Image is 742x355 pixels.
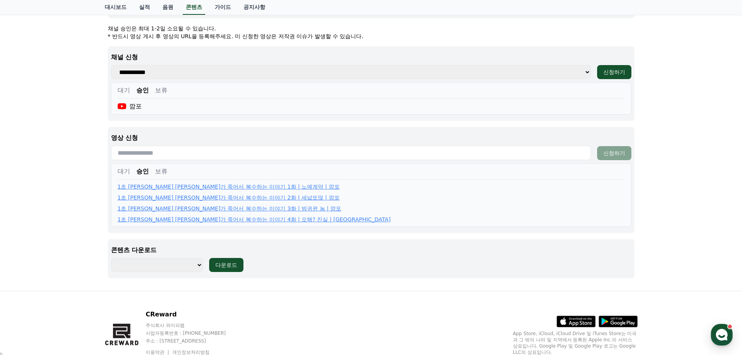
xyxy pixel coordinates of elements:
[146,350,170,355] a: 이용약관
[118,86,130,95] button: 대기
[146,330,241,336] p: 사업자등록번호 : [PHONE_NUMBER]
[146,310,241,319] p: CReward
[71,259,81,265] span: 대화
[136,167,149,176] button: 승인
[118,167,130,176] button: 대기
[603,149,625,157] div: 신청하기
[136,86,149,95] button: 승인
[51,247,100,267] a: 대화
[603,68,625,76] div: 신청하기
[100,247,150,267] a: 설정
[209,258,243,272] button: 다운로드
[597,65,631,79] button: 신청하기
[118,215,391,223] a: 1초 [PERSON_NAME] [PERSON_NAME]가 죽어서 복수하는 이야기 4화 | 오해? 진실 | [GEOGRAPHIC_DATA]
[146,322,241,329] p: 주식회사 와이피랩
[2,247,51,267] a: 홈
[155,86,167,95] button: 보류
[597,146,631,160] button: 신청하기
[118,183,340,191] a: 1초 [PERSON_NAME] [PERSON_NAME]가 죽어서 복수하는 이야기 1화 | 노예계약 | 깜포
[215,261,237,269] div: 다운로드
[155,167,167,176] button: 보류
[111,245,631,255] p: 콘텐츠 다운로드
[111,53,631,62] p: 채널 신청
[108,25,634,32] p: 채널 승인은 최대 1-2일 소요될 수 있습니다.
[120,259,130,265] span: 설정
[118,205,342,212] a: 1초 [PERSON_NAME] [PERSON_NAME]가 죽어서 복수하는 이야기 3화 | 방귀뀐 놈 | 깜포
[118,102,142,111] div: 깜포
[25,259,29,265] span: 홈
[118,194,340,201] a: 1초 [PERSON_NAME] [PERSON_NAME]가 죽어서 복수하는 이야기 2화 | 세넓또많 | 깜포
[172,350,210,355] a: 개인정보처리방침
[108,32,634,40] p: * 반드시 영상 게시 후 영상의 URL을 등록해주세요. 미 신청한 영상은 저작권 이슈가 발생할 수 있습니다.
[111,133,631,143] p: 영상 신청
[146,338,241,344] p: 주소 : [STREET_ADDRESS]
